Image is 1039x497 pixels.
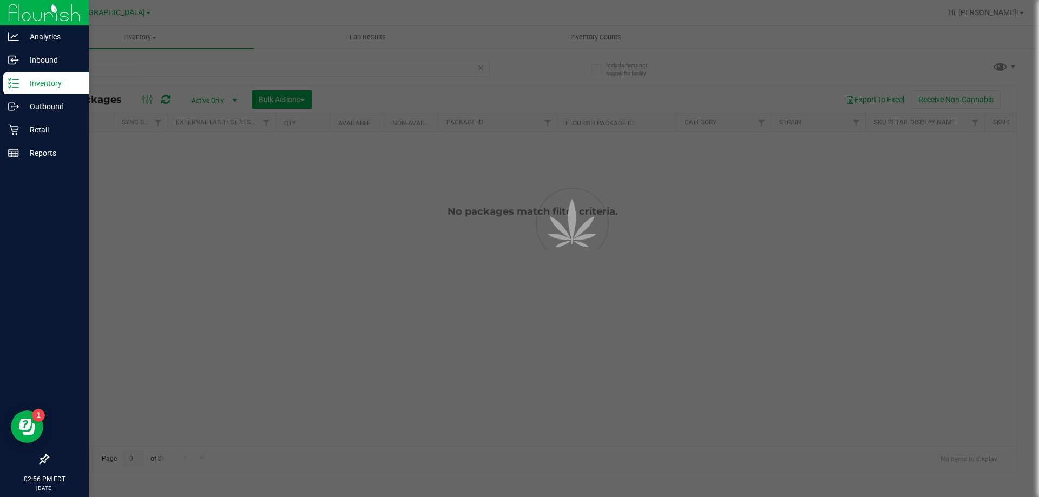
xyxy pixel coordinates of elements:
inline-svg: Analytics [8,31,19,42]
inline-svg: Inventory [8,78,19,89]
p: [DATE] [5,484,84,492]
inline-svg: Inbound [8,55,19,65]
p: Analytics [19,30,84,43]
p: Inbound [19,54,84,67]
p: Outbound [19,100,84,113]
iframe: Resource center [11,410,43,443]
p: Inventory [19,77,84,90]
p: Reports [19,147,84,160]
inline-svg: Retail [8,124,19,135]
iframe: Resource center unread badge [32,409,45,422]
p: 02:56 PM EDT [5,474,84,484]
inline-svg: Reports [8,148,19,158]
p: Retail [19,123,84,136]
inline-svg: Outbound [8,101,19,112]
